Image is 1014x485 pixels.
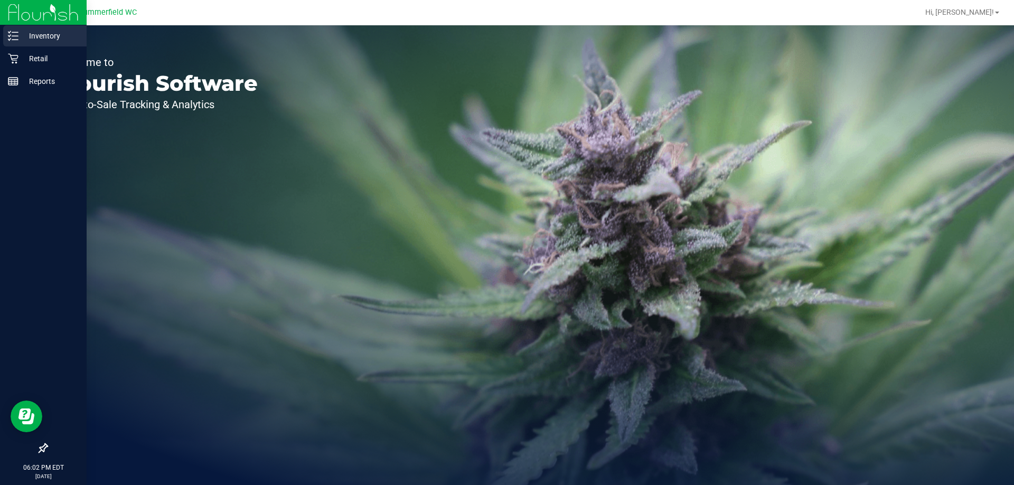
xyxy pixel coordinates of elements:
[8,31,18,41] inline-svg: Inventory
[57,57,258,68] p: Welcome to
[57,73,258,94] p: Flourish Software
[18,52,82,65] p: Retail
[5,463,82,472] p: 06:02 PM EDT
[11,401,42,432] iframe: Resource center
[8,53,18,64] inline-svg: Retail
[18,75,82,88] p: Reports
[8,76,18,87] inline-svg: Reports
[79,8,137,17] span: Summerfield WC
[5,472,82,480] p: [DATE]
[925,8,994,16] span: Hi, [PERSON_NAME]!
[57,99,258,110] p: Seed-to-Sale Tracking & Analytics
[18,30,82,42] p: Inventory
